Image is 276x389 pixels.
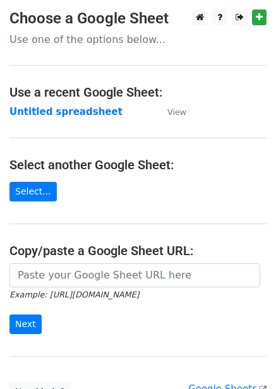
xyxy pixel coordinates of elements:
h4: Copy/paste a Google Sheet URL: [9,243,267,258]
input: Next [9,314,42,334]
h3: Choose a Google Sheet [9,9,267,28]
h4: Use a recent Google Sheet: [9,85,267,100]
a: Untitled spreadsheet [9,106,123,117]
small: Example: [URL][DOMAIN_NAME] [9,290,139,299]
a: View [155,106,186,117]
p: Use one of the options below... [9,33,267,46]
h4: Select another Google Sheet: [9,157,267,172]
small: View [167,107,186,117]
input: Paste your Google Sheet URL here [9,263,260,287]
a: Select... [9,182,57,201]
